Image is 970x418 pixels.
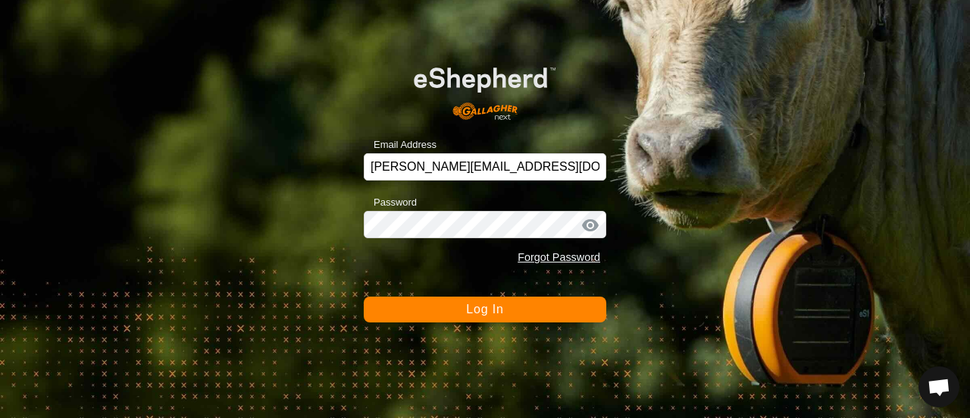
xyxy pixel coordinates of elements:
[364,195,417,210] label: Password
[364,137,436,152] label: Email Address
[518,251,600,263] a: Forgot Password
[364,297,606,322] button: Log In
[466,303,503,316] span: Log In
[918,366,959,407] div: Open chat
[388,47,582,130] img: E-shepherd Logo
[364,153,606,181] input: Email Address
